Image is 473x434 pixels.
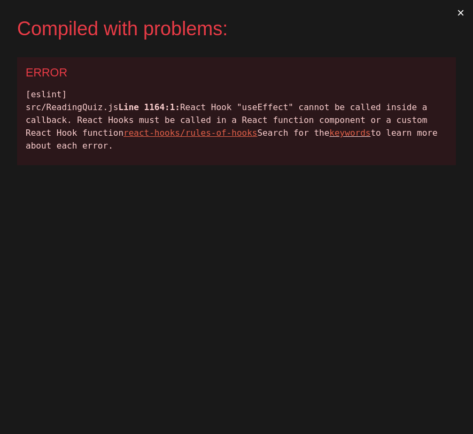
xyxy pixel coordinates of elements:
u: react-hooks/rules-of-hooks [123,128,257,138]
span: Line 1164:1: [118,102,180,112]
div: [eslint] src/ReadingQuiz.js React Hook "useEffect" cannot be called inside a callback. React Hook... [26,88,447,152]
div: Compiled with problems: [17,17,439,40]
div: ERROR [26,66,447,80]
span: keywords [329,128,370,138]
